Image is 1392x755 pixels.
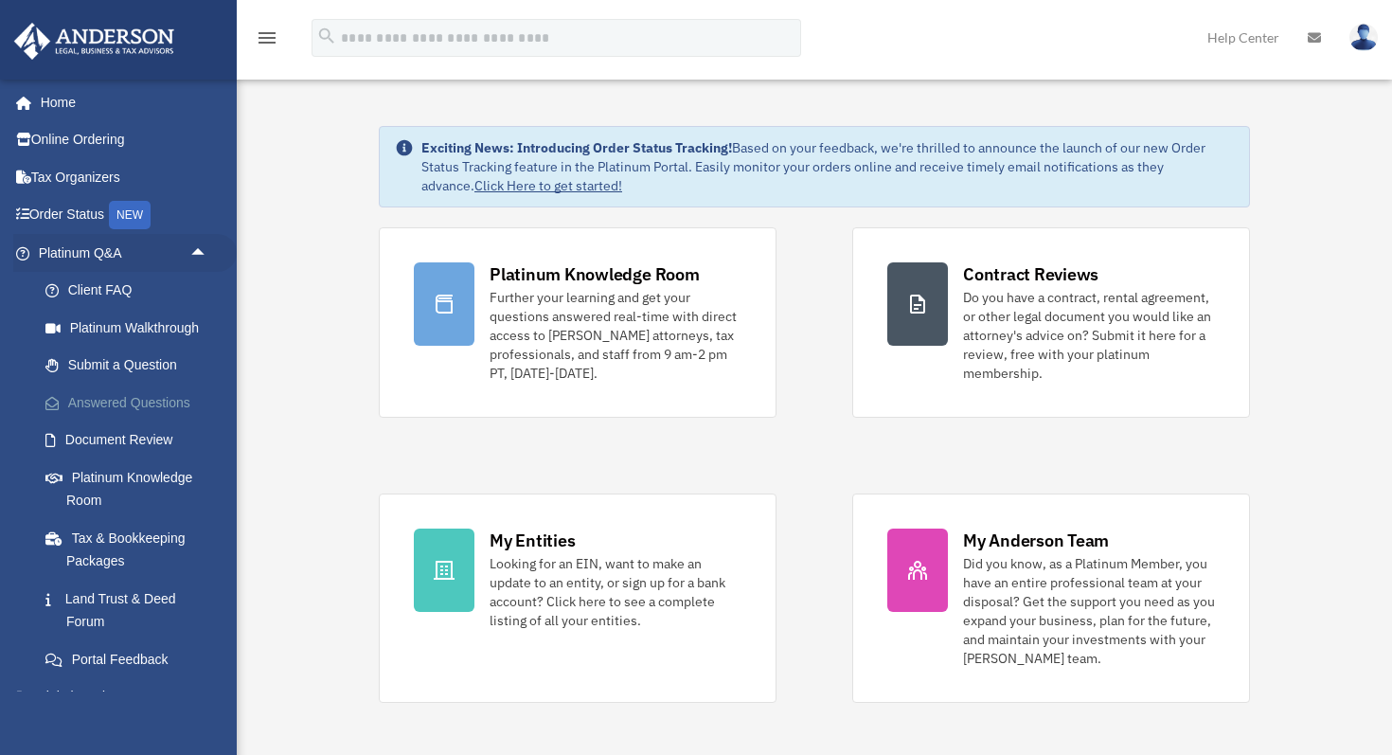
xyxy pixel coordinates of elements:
[27,580,237,640] a: Land Trust & Deed Forum
[963,554,1215,668] div: Did you know, as a Platinum Member, you have an entire professional team at your disposal? Get th...
[490,529,575,552] div: My Entities
[9,23,180,60] img: Anderson Advisors Platinum Portal
[27,272,237,310] a: Client FAQ
[13,158,237,196] a: Tax Organizers
[490,288,741,383] div: Further your learning and get your questions answered real-time with direct access to [PERSON_NAM...
[109,201,151,229] div: NEW
[421,139,732,156] strong: Exciting News: Introducing Order Status Tracking!
[256,27,278,49] i: menu
[27,640,237,678] a: Portal Feedback
[379,227,776,418] a: Platinum Knowledge Room Further your learning and get your questions answered real-time with dire...
[13,83,227,121] a: Home
[27,347,237,385] a: Submit a Question
[27,458,237,519] a: Platinum Knowledge Room
[13,678,237,716] a: Digital Productsarrow_drop_down
[490,262,700,286] div: Platinum Knowledge Room
[27,422,237,459] a: Document Review
[852,227,1250,418] a: Contract Reviews Do you have a contract, rental agreement, or other legal document you would like...
[421,138,1234,195] div: Based on your feedback, we're thrilled to announce the launch of our new Order Status Tracking fe...
[963,262,1098,286] div: Contract Reviews
[256,33,278,49] a: menu
[963,529,1109,552] div: My Anderson Team
[27,519,237,580] a: Tax & Bookkeeping Packages
[379,494,776,703] a: My Entities Looking for an EIN, want to make an update to an entity, or sign up for a bank accoun...
[316,26,337,46] i: search
[13,196,237,235] a: Order StatusNEW
[852,494,1250,703] a: My Anderson Team Did you know, as a Platinum Member, you have an entire professional team at your...
[1349,24,1378,51] img: User Pic
[189,678,227,717] span: arrow_drop_down
[490,554,741,630] div: Looking for an EIN, want to make an update to an entity, or sign up for a bank account? Click her...
[13,234,237,272] a: Platinum Q&Aarrow_drop_up
[474,177,622,194] a: Click Here to get started!
[27,384,237,422] a: Answered Questions
[963,288,1215,383] div: Do you have a contract, rental agreement, or other legal document you would like an attorney's ad...
[13,121,237,159] a: Online Ordering
[189,234,227,273] span: arrow_drop_up
[27,309,237,347] a: Platinum Walkthrough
